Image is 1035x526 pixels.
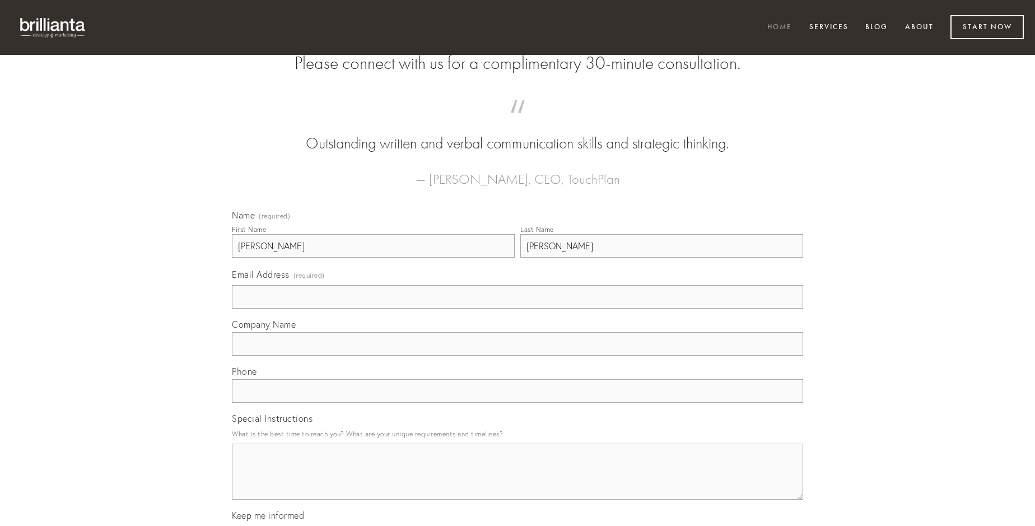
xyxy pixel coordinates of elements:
[520,225,554,234] div: Last Name
[232,413,313,424] span: Special Instructions
[232,319,296,330] span: Company Name
[232,366,257,377] span: Phone
[11,11,95,44] img: brillianta - research, strategy, marketing
[858,18,895,37] a: Blog
[898,18,941,37] a: About
[232,225,266,234] div: First Name
[232,53,803,74] h2: Please connect with us for a complimentary 30-minute consultation.
[232,210,255,221] span: Name
[950,15,1024,39] a: Start Now
[293,268,325,283] span: (required)
[232,269,290,280] span: Email Address
[259,213,290,220] span: (required)
[802,18,856,37] a: Services
[250,111,785,133] span: “
[250,155,785,190] figcaption: — [PERSON_NAME], CEO, TouchPlan
[760,18,799,37] a: Home
[250,111,785,155] blockquote: Outstanding written and verbal communication skills and strategic thinking.
[232,510,304,521] span: Keep me informed
[232,426,803,441] p: What is the best time to reach you? What are your unique requirements and timelines?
